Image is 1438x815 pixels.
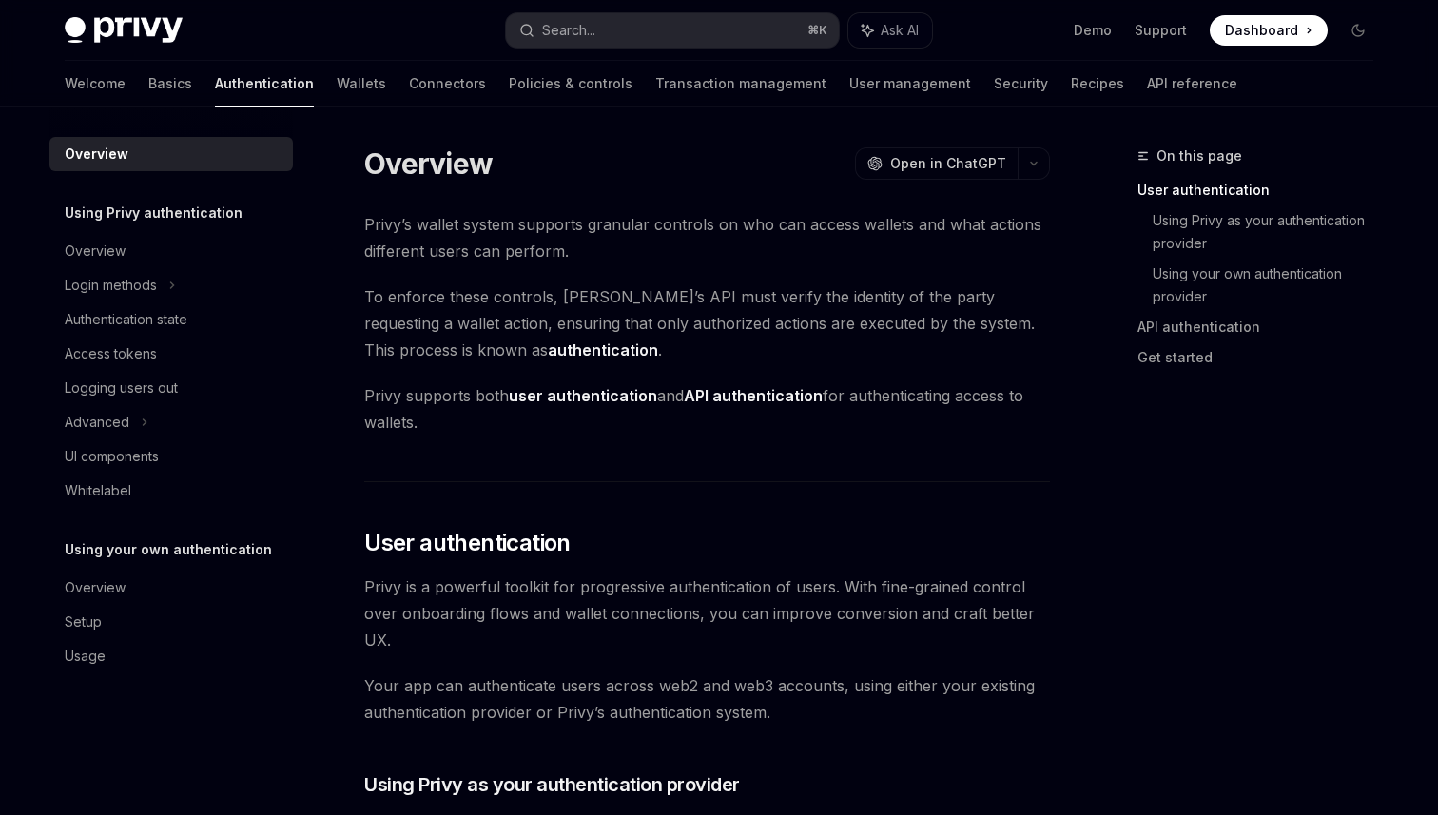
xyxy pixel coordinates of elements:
a: Demo [1074,21,1112,40]
a: API reference [1147,61,1237,107]
span: On this page [1156,145,1242,167]
div: Overview [65,240,126,262]
a: Get started [1137,342,1389,373]
span: Ask AI [881,21,919,40]
div: Access tokens [65,342,157,365]
div: Setup [65,611,102,633]
h1: Overview [364,146,493,181]
button: Search...⌘K [506,13,839,48]
button: Ask AI [848,13,932,48]
a: Using Privy as your authentication provider [1153,205,1389,259]
span: Privy supports both and for authenticating access to wallets. [364,382,1050,436]
span: To enforce these controls, [PERSON_NAME]’s API must verify the identity of the party requesting a... [364,283,1050,363]
span: User authentication [364,528,571,558]
span: Open in ChatGPT [890,154,1006,173]
a: Overview [49,234,293,268]
span: Using Privy as your authentication provider [364,771,740,798]
a: Policies & controls [509,61,632,107]
div: Search... [542,19,595,42]
a: Whitelabel [49,474,293,508]
img: dark logo [65,17,183,44]
strong: API authentication [684,386,823,405]
a: Wallets [337,61,386,107]
a: Support [1135,21,1187,40]
a: Basics [148,61,192,107]
a: Overview [49,137,293,171]
span: ⌘ K [807,23,827,38]
a: Using your own authentication provider [1153,259,1389,312]
div: Usage [65,645,106,668]
a: Connectors [409,61,486,107]
a: Usage [49,639,293,673]
span: Privy’s wallet system supports granular controls on who can access wallets and what actions diffe... [364,211,1050,264]
span: Dashboard [1225,21,1298,40]
div: Overview [65,576,126,599]
span: Privy is a powerful toolkit for progressive authentication of users. With fine-grained control ov... [364,573,1050,653]
div: UI components [65,445,159,468]
button: Toggle dark mode [1343,15,1373,46]
strong: authentication [548,340,658,359]
a: Overview [49,571,293,605]
a: Authentication state [49,302,293,337]
div: Advanced [65,411,129,434]
span: Your app can authenticate users across web2 and web3 accounts, using either your existing authent... [364,672,1050,726]
a: Recipes [1071,61,1124,107]
a: User authentication [1137,175,1389,205]
div: Overview [65,143,128,165]
a: Welcome [65,61,126,107]
a: User management [849,61,971,107]
a: Transaction management [655,61,826,107]
div: Logging users out [65,377,178,399]
strong: user authentication [509,386,657,405]
h5: Using Privy authentication [65,202,243,224]
a: Security [994,61,1048,107]
a: Setup [49,605,293,639]
div: Whitelabel [65,479,131,502]
a: Authentication [215,61,314,107]
a: API authentication [1137,312,1389,342]
a: Logging users out [49,371,293,405]
a: Dashboard [1210,15,1328,46]
a: UI components [49,439,293,474]
div: Login methods [65,274,157,297]
button: Open in ChatGPT [855,147,1018,180]
a: Access tokens [49,337,293,371]
h5: Using your own authentication [65,538,272,561]
div: Authentication state [65,308,187,331]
